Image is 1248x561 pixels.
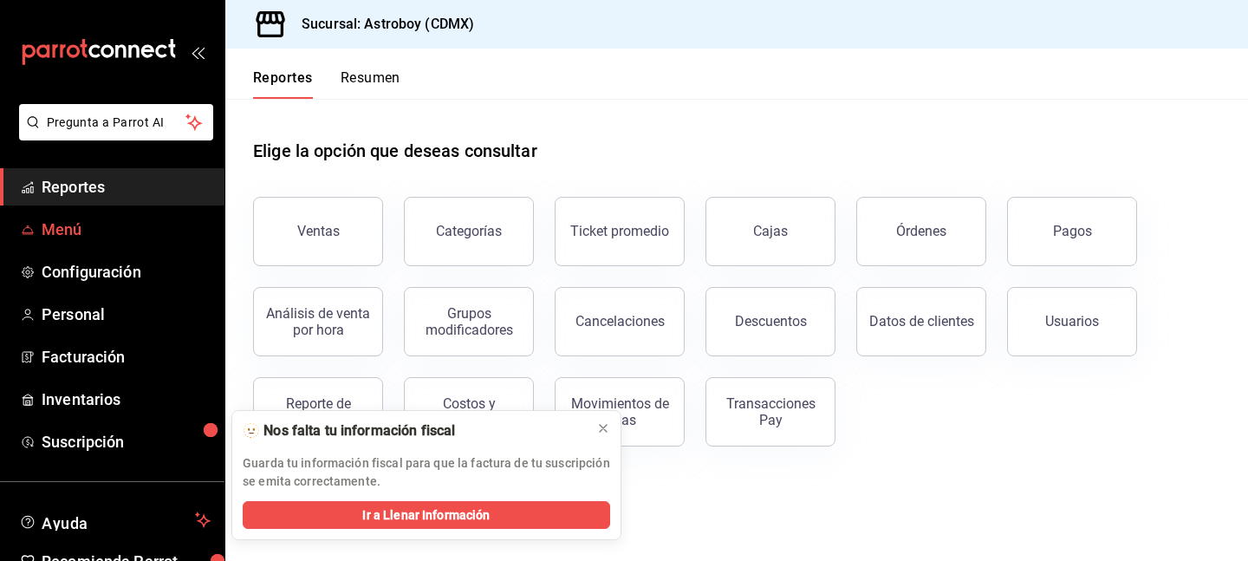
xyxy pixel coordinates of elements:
[42,260,211,284] span: Configuración
[243,421,582,440] div: 🫥 Nos falta tu información fiscal
[19,104,213,140] button: Pregunta a Parrot AI
[404,287,534,356] button: Grupos modificadores
[42,510,188,531] span: Ayuda
[705,287,835,356] button: Descuentos
[705,377,835,447] button: Transacciones Pay
[42,345,211,369] span: Facturación
[1007,287,1137,356] button: Usuarios
[1045,313,1099,329] div: Usuarios
[555,287,685,356] button: Cancelaciones
[404,197,534,266] button: Categorías
[896,223,946,239] div: Órdenes
[575,313,665,329] div: Cancelaciones
[243,454,610,491] p: Guarda tu información fiscal para que la factura de tu suscripción se emita correctamente.
[253,69,400,99] div: navigation tabs
[42,388,211,411] span: Inventarios
[253,69,313,99] button: Reportes
[42,430,211,453] span: Suscripción
[570,223,669,239] div: Ticket promedio
[42,303,211,326] span: Personal
[735,313,807,329] div: Descuentos
[253,197,383,266] button: Ventas
[191,45,205,59] button: open_drawer_menu
[436,223,502,239] div: Categorías
[415,395,523,428] div: Costos y márgenes
[1007,197,1137,266] button: Pagos
[753,221,789,242] div: Cajas
[362,506,490,525] span: Ir a Llenar Información
[856,197,986,266] button: Órdenes
[12,126,213,144] a: Pregunta a Parrot AI
[243,501,610,529] button: Ir a Llenar Información
[856,287,986,356] button: Datos de clientes
[415,305,523,338] div: Grupos modificadores
[253,138,537,164] h1: Elige la opción que deseas consultar
[404,377,534,447] button: Costos y márgenes
[264,305,372,338] div: Análisis de venta por hora
[42,218,211,241] span: Menú
[341,69,400,99] button: Resumen
[705,197,835,266] a: Cajas
[555,377,685,447] button: Movimientos de cajas
[566,395,673,428] div: Movimientos de cajas
[288,14,474,35] h3: Sucursal: Astroboy (CDMX)
[42,175,211,199] span: Reportes
[1053,223,1092,239] div: Pagos
[555,197,685,266] button: Ticket promedio
[47,114,186,132] span: Pregunta a Parrot AI
[253,287,383,356] button: Análisis de venta por hora
[717,395,824,428] div: Transacciones Pay
[264,395,372,428] div: Reporte de asistencia
[253,377,383,447] button: Reporte de asistencia
[869,313,974,329] div: Datos de clientes
[297,223,340,239] div: Ventas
